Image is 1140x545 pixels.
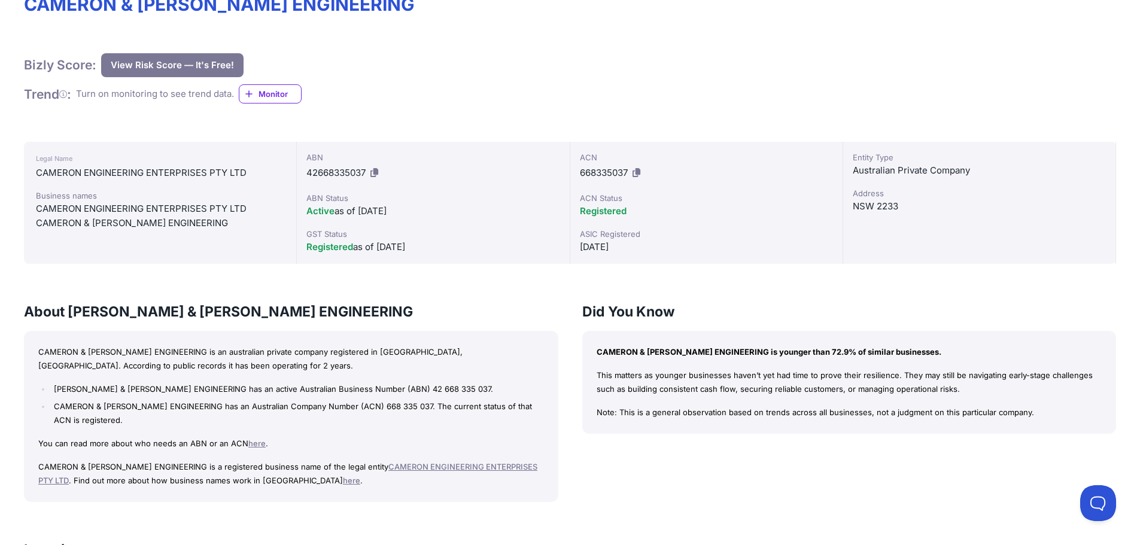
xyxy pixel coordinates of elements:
[38,460,544,488] p: CAMERON & [PERSON_NAME] ENGINEERING is a registered business name of the legal entity . Find out ...
[306,151,560,163] div: ABN
[853,163,1106,178] div: Australian Private Company
[36,190,284,202] div: Business names
[36,202,284,216] div: CAMERON ENGINEERING ENTERPRISES PTY LTD
[36,166,284,180] div: CAMERON ENGINEERING ENTERPRISES PTY LTD
[306,241,353,252] span: Registered
[306,228,560,240] div: GST Status
[51,382,543,396] li: [PERSON_NAME] & [PERSON_NAME] ENGINEERING has an active Australian Business Number (ABN) 42 668 3...
[580,167,628,178] span: 668335037
[853,151,1106,163] div: Entity Type
[24,302,558,321] h3: About [PERSON_NAME] & [PERSON_NAME] ENGINEERING
[580,151,833,163] div: ACN
[306,204,560,218] div: as of [DATE]
[597,345,1102,359] p: CAMERON & [PERSON_NAME] ENGINEERING is younger than 72.9% of similar businesses.
[582,302,1117,321] h3: Did You Know
[24,57,96,73] h1: Bizly Score:
[38,462,537,485] a: CAMERON ENGINEERING ENTERPRISES PTY LTD
[259,88,301,100] span: Monitor
[306,192,560,204] div: ABN Status
[597,369,1102,396] p: This matters as younger businesses haven’t yet had time to prove their resilience. They may still...
[36,216,284,230] div: CAMERON & [PERSON_NAME] ENGINEERING
[248,439,266,448] a: here
[51,400,543,427] li: CAMERON & [PERSON_NAME] ENGINEERING has an Australian Company Number (ACN) 668 335 037. The curre...
[580,228,833,240] div: ASIC Registered
[580,205,627,217] span: Registered
[36,151,284,166] div: Legal Name
[343,476,360,485] a: here
[239,84,302,103] a: Monitor
[1080,485,1116,521] iframe: Toggle Customer Support
[76,87,234,101] div: Turn on monitoring to see trend data.
[306,167,366,178] span: 42668335037
[853,187,1106,199] div: Address
[306,240,560,254] div: as of [DATE]
[597,406,1102,419] p: Note: This is a general observation based on trends across all businesses, not a judgment on this...
[853,199,1106,214] div: NSW 2233
[101,53,244,77] button: View Risk Score — It's Free!
[38,437,544,450] p: You can read more about who needs an ABN or an ACN .
[580,192,833,204] div: ACN Status
[24,86,71,102] h1: Trend :
[580,240,833,254] div: [DATE]
[38,345,544,373] p: CAMERON & [PERSON_NAME] ENGINEERING is an australian private company registered in [GEOGRAPHIC_DA...
[306,205,335,217] span: Active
